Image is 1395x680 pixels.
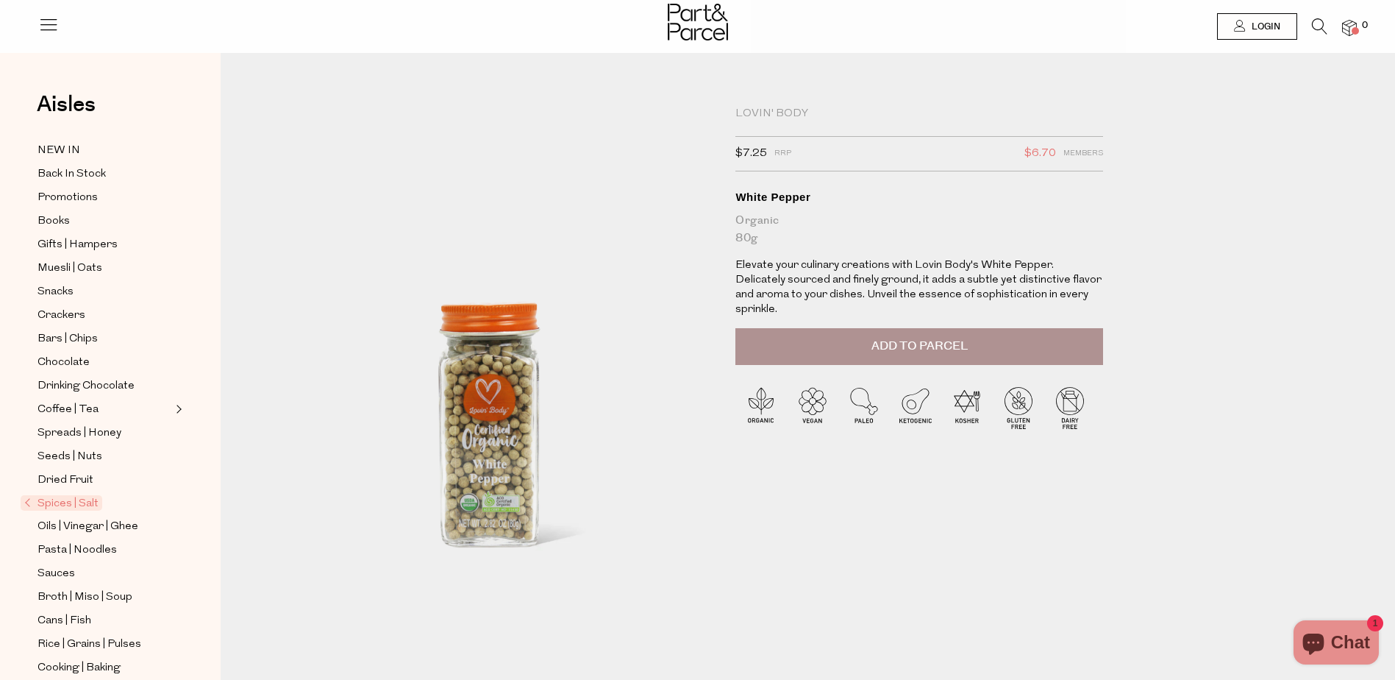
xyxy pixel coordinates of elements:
img: P_P-ICONS-Live_Bec_V11_Gluten_Free.svg [993,382,1044,433]
a: Seeds | Nuts [38,447,171,466]
div: White Pepper [735,190,1103,205]
span: Seeds | Nuts [38,448,102,466]
img: Part&Parcel [668,4,728,40]
span: 0 [1358,19,1371,32]
button: Add to Parcel [735,328,1103,365]
p: Elevate your culinary creations with Lovin Body's White Pepper. Delicately sourced and finely gro... [735,258,1103,317]
a: Dried Fruit [38,471,171,489]
span: Back In Stock [38,166,106,183]
a: Promotions [38,188,171,207]
span: Sauces [38,565,75,583]
span: Broth | Miso | Soup [38,589,132,606]
span: Muesli | Oats [38,260,102,277]
span: RRP [774,144,791,163]
span: Spreads | Honey [38,425,121,442]
a: Crackers [38,306,171,325]
span: Coffee | Tea [38,401,99,419]
span: Chocolate [38,354,90,372]
span: Bars | Chips [38,330,98,348]
span: Rice | Grains | Pulses [38,636,141,654]
span: Promotions [38,189,98,207]
a: Gifts | Hampers [38,235,171,254]
span: Snacks [38,283,74,301]
a: NEW IN [38,141,171,160]
a: Snacks [38,283,171,301]
span: $7.25 [735,144,767,163]
a: Spices | Salt [24,495,171,512]
span: Members [1063,144,1103,163]
a: 0 [1342,20,1357,35]
a: Broth | Miso | Soup [38,588,171,606]
a: Back In Stock [38,165,171,183]
a: Coffee | Tea [38,400,171,419]
a: Cans | Fish [38,612,171,630]
div: Lovin' Body [735,107,1103,121]
div: Organic 80g [735,212,1103,247]
img: White Pepper [265,112,713,642]
span: Oils | Vinegar | Ghee [38,518,138,536]
a: Rice | Grains | Pulses [38,635,171,654]
span: Drinking Chocolate [38,378,135,395]
span: Spices | Salt [21,495,102,511]
img: P_P-ICONS-Live_Bec_V11_Paleo.svg [838,382,890,433]
a: Books [38,212,171,230]
a: Muesli | Oats [38,259,171,277]
a: Chocolate [38,353,171,372]
img: P_P-ICONS-Live_Bec_V11_Dairy_Free.svg [1044,382,1096,433]
inbox-online-store-chat: Shopify online store chat [1289,620,1383,668]
img: P_P-ICONS-Live_Bec_V11_Vegan.svg [787,382,838,433]
span: Books [38,213,70,230]
span: Cans | Fish [38,612,91,630]
a: Oils | Vinegar | Ghee [38,517,171,536]
span: NEW IN [38,142,80,160]
span: Login [1248,21,1280,33]
span: Cooking | Baking [38,659,121,677]
span: Add to Parcel [871,338,968,355]
span: Gifts | Hampers [38,236,118,254]
span: Pasta | Noodles [38,542,117,559]
a: Spreads | Honey [38,424,171,442]
button: Expand/Collapse Coffee | Tea [172,400,182,418]
img: P_P-ICONS-Live_Bec_V11_Organic.svg [735,382,787,433]
span: Dried Fruit [38,472,93,489]
a: Aisles [37,93,96,130]
a: Bars | Chips [38,330,171,348]
a: Pasta | Noodles [38,541,171,559]
span: $6.70 [1024,144,1056,163]
a: Sauces [38,564,171,583]
a: Cooking | Baking [38,659,171,677]
span: Crackers [38,307,85,325]
span: Aisles [37,88,96,121]
img: P_P-ICONS-Live_Bec_V11_Kosher.svg [941,382,993,433]
a: Drinking Chocolate [38,377,171,395]
a: Login [1217,13,1297,40]
img: P_P-ICONS-Live_Bec_V11_Ketogenic.svg [890,382,941,433]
